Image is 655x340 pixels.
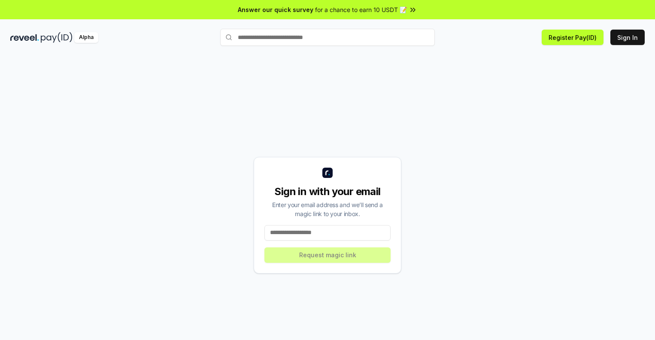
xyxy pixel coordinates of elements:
img: reveel_dark [10,32,39,43]
img: pay_id [41,32,73,43]
span: for a chance to earn 10 USDT 📝 [315,5,407,14]
div: Sign in with your email [264,185,391,199]
div: Alpha [74,32,98,43]
button: Register Pay(ID) [542,30,603,45]
span: Answer our quick survey [238,5,313,14]
button: Sign In [610,30,645,45]
div: Enter your email address and we’ll send a magic link to your inbox. [264,200,391,218]
img: logo_small [322,168,333,178]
